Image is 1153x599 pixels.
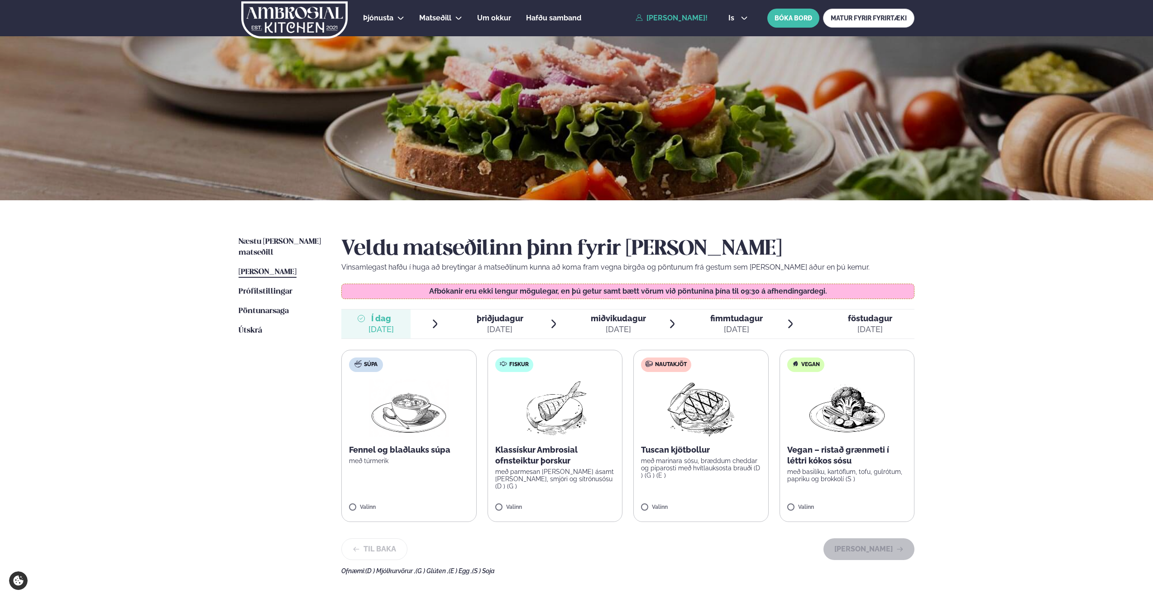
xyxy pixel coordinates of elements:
[351,288,905,295] p: Afbókanir eru ekki lengur mögulegar, en þú getur samt bætt vörum við pöntunina þína til 09:30 á a...
[477,14,511,22] span: Um okkur
[365,567,416,575] span: (D ) Mjólkurvörur ,
[239,286,292,297] a: Prófílstillingar
[364,361,378,368] span: Súpa
[416,567,449,575] span: (G ) Glúten ,
[515,379,595,437] img: Fish.png
[823,538,914,560] button: [PERSON_NAME]
[239,267,297,278] a: [PERSON_NAME]
[363,14,393,22] span: Þjónusta
[646,360,653,367] img: beef.svg
[368,313,394,324] span: Í dag
[239,237,323,258] a: Næstu [PERSON_NAME] matseðill
[823,9,914,28] a: MATUR FYRIR FYRIRTÆKI
[9,571,28,590] a: Cookie settings
[848,324,892,335] div: [DATE]
[792,360,799,367] img: Vegan.svg
[369,379,449,437] img: Soup.png
[419,13,451,24] a: Matseðill
[239,306,289,317] a: Pöntunarsaga
[710,314,763,323] span: fimmtudagur
[801,361,820,368] span: Vegan
[472,567,495,575] span: (S ) Soja
[239,238,321,256] span: Næstu [PERSON_NAME] matseðill
[710,324,763,335] div: [DATE]
[349,444,469,455] p: Fennel og blaðlauks súpa
[239,307,289,315] span: Pöntunarsaga
[641,457,761,479] p: með marinara sósu, bræddum cheddar og piparosti með hvítlauksosta brauði (D ) (G ) (E )
[500,360,507,367] img: fish.svg
[349,457,469,464] p: með túrmerik
[655,361,687,368] span: Nautakjöt
[641,444,761,455] p: Tuscan kjötbollur
[239,327,262,334] span: Útskrá
[449,567,472,575] span: (E ) Egg ,
[239,288,292,295] span: Prófílstillingar
[495,444,615,466] p: Klassískur Ambrosial ofnsteiktur þorskur
[240,1,349,39] img: logo
[341,237,914,262] h2: Veldu matseðilinn þinn fyrir [PERSON_NAME]
[526,13,581,24] a: Hafðu samband
[728,14,737,22] span: is
[591,324,646,335] div: [DATE]
[363,13,393,24] a: Þjónusta
[591,314,646,323] span: miðvikudagur
[239,268,297,276] span: [PERSON_NAME]
[721,14,755,22] button: is
[495,468,615,490] p: með parmesan [PERSON_NAME] ásamt [PERSON_NAME], smjöri og sítrónusósu (D ) (G )
[848,314,892,323] span: föstudagur
[661,379,741,437] img: Beef-Meat.png
[341,538,407,560] button: Til baka
[239,325,262,336] a: Útskrá
[368,324,394,335] div: [DATE]
[354,360,362,367] img: soup.svg
[477,314,523,323] span: þriðjudagur
[526,14,581,22] span: Hafðu samband
[807,379,887,437] img: Vegan.png
[787,444,907,466] p: Vegan – ristað grænmeti í léttri kókos sósu
[477,13,511,24] a: Um okkur
[419,14,451,22] span: Matseðill
[341,262,914,273] p: Vinsamlegast hafðu í huga að breytingar á matseðlinum kunna að koma fram vegna birgða og pöntunum...
[636,14,708,22] a: [PERSON_NAME]!
[767,9,819,28] button: BÓKA BORÐ
[787,468,907,483] p: með basilíku, kartöflum, tofu, gulrótum, papriku og brokkolí (S )
[477,324,523,335] div: [DATE]
[341,567,914,575] div: Ofnæmi:
[509,361,529,368] span: Fiskur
